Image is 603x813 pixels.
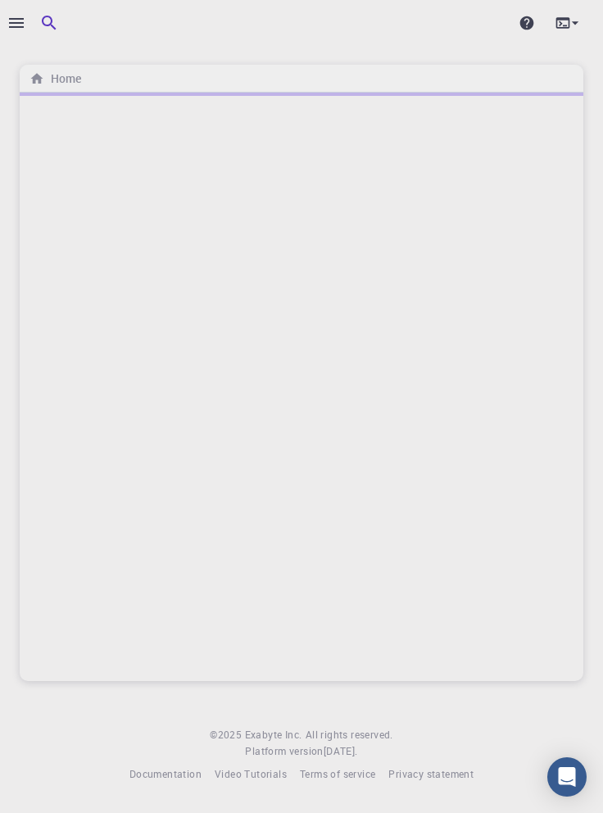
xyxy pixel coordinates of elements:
span: Documentation [129,767,202,780]
span: Privacy statement [388,767,474,780]
span: [DATE] . [324,744,358,757]
a: [DATE]. [324,743,358,760]
a: Documentation [129,766,202,783]
span: All rights reserved. [306,727,393,743]
div: Open Intercom Messenger [547,757,587,797]
span: Video Tutorials [215,767,287,780]
a: Privacy statement [388,766,474,783]
span: Platform version [245,743,323,760]
span: © 2025 [210,727,244,743]
a: Terms of service [300,766,375,783]
span: Exabyte Inc. [245,728,302,741]
a: Exabyte Inc. [245,727,302,743]
span: Terms of service [300,767,375,780]
a: Video Tutorials [215,766,287,783]
nav: breadcrumb [26,70,84,88]
h6: Home [44,70,81,88]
